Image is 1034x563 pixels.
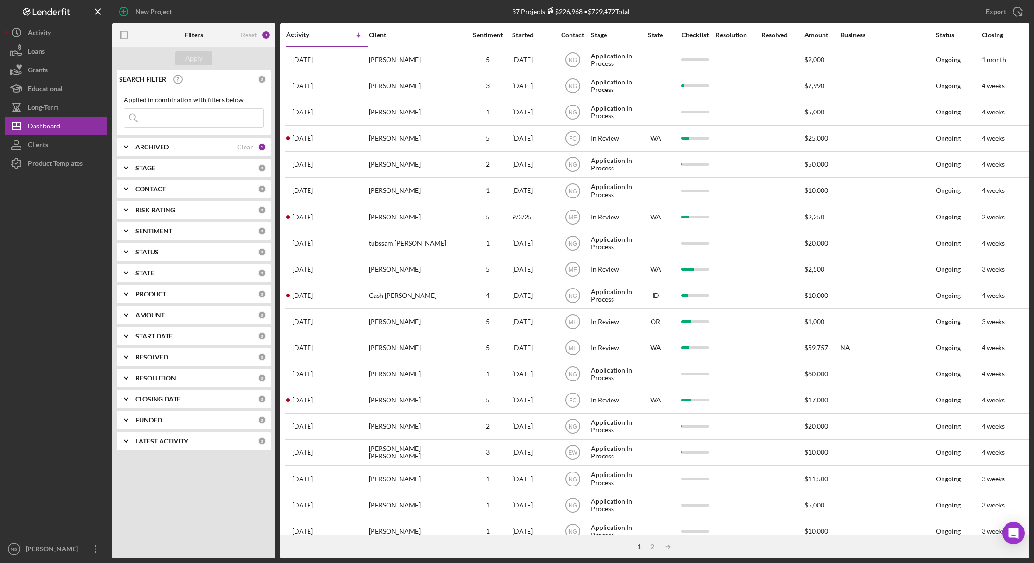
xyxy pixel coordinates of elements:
div: Ongoing [936,56,961,63]
div: $226,968 [545,7,583,15]
b: STATUS [135,248,159,256]
div: [PERSON_NAME] [369,74,462,99]
div: [DATE] [512,336,554,360]
time: 2025-09-17 19:05 [292,161,313,168]
time: 2025-09-15 16:21 [292,344,313,352]
div: [PERSON_NAME] [369,178,462,203]
span: $7,990 [804,82,824,90]
div: 5 [464,344,511,352]
b: ARCHIVED [135,143,169,151]
span: $10,000 [804,448,828,456]
div: Ongoing [936,108,961,116]
time: 4 weeks [982,448,1005,456]
div: Status [936,31,981,39]
div: Ongoing [936,82,961,90]
div: [DATE] [512,231,554,255]
div: 1 [258,143,266,151]
div: [PERSON_NAME] [369,152,462,177]
div: [PERSON_NAME] [369,388,462,413]
div: [PERSON_NAME] [369,309,462,334]
span: $5,000 [804,108,824,116]
span: $5,000 [804,501,824,509]
div: Ongoing [936,161,961,168]
b: STAGE [135,164,155,172]
text: MF [569,345,577,352]
div: 1 [633,543,646,550]
time: 1 month [982,56,1006,63]
time: 4 weeks [982,396,1005,404]
div: Application In Process [591,519,636,543]
b: SENTIMENT [135,227,172,235]
div: Application In Process [591,74,636,99]
time: 2025-09-18 16:49 [292,108,313,116]
time: 2025-09-17 10:09 [292,187,313,194]
div: 1 [464,239,511,247]
time: 4 weeks [982,134,1005,142]
button: Clients [5,135,107,154]
div: 1 [464,187,511,194]
time: 2025-09-15 01:23 [292,396,313,404]
span: $10,000 [804,186,828,194]
div: OR [637,318,674,325]
div: Ongoing [936,318,961,325]
div: 1 [464,108,511,116]
div: Ongoing [936,213,961,221]
div: Product Templates [28,154,83,175]
div: In Review [591,336,636,360]
a: Educational [5,79,107,98]
button: Export [977,2,1029,21]
div: 5 [464,266,511,273]
div: Application In Process [591,100,636,125]
text: NG [569,371,577,378]
time: 2025-09-16 00:39 [292,266,313,273]
b: RISK RATING [135,206,175,214]
div: [PERSON_NAME] [369,336,462,360]
div: Application In Process [591,231,636,255]
div: 0 [258,248,266,256]
text: FC [569,397,577,404]
time: 4 weeks [982,291,1005,299]
span: $60,000 [804,370,828,378]
div: 3 [464,449,511,456]
div: In Review [591,204,636,229]
time: 3 weeks [982,501,1005,509]
span: $59,757 [804,344,828,352]
button: Grants [5,61,107,79]
span: $2,000 [804,56,824,63]
div: Stage [591,31,636,39]
button: Product Templates [5,154,107,173]
text: NG [569,162,577,168]
div: [PERSON_NAME] [369,48,462,72]
b: STATE [135,269,154,277]
div: Ongoing [936,528,961,535]
div: [PERSON_NAME] [369,466,462,491]
div: [DATE] [512,100,554,125]
div: Resolved [761,31,803,39]
b: CONTACT [135,185,166,193]
div: Application In Process [591,48,636,72]
div: Ongoing [936,187,961,194]
time: 2025-09-16 23:00 [292,239,313,247]
div: Application In Process [591,493,636,517]
div: Ongoing [936,344,961,352]
text: NG [569,423,577,430]
div: 2 [646,543,659,550]
div: [DATE] [512,309,554,334]
div: Application In Process [591,414,636,439]
div: NA [840,336,934,360]
time: 4 weeks [982,82,1005,90]
div: Started [512,31,554,39]
div: 0 [258,269,266,277]
div: [DATE] [512,152,554,177]
time: 2025-09-18 21:35 [292,82,313,90]
button: Long-Term [5,98,107,117]
span: $17,000 [804,396,828,404]
div: 0 [258,332,266,340]
div: Ongoing [936,475,961,483]
div: 0 [258,290,266,298]
text: NG [569,57,577,63]
button: Dashboard [5,117,107,135]
text: NG [569,83,577,90]
text: FC [569,135,577,142]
